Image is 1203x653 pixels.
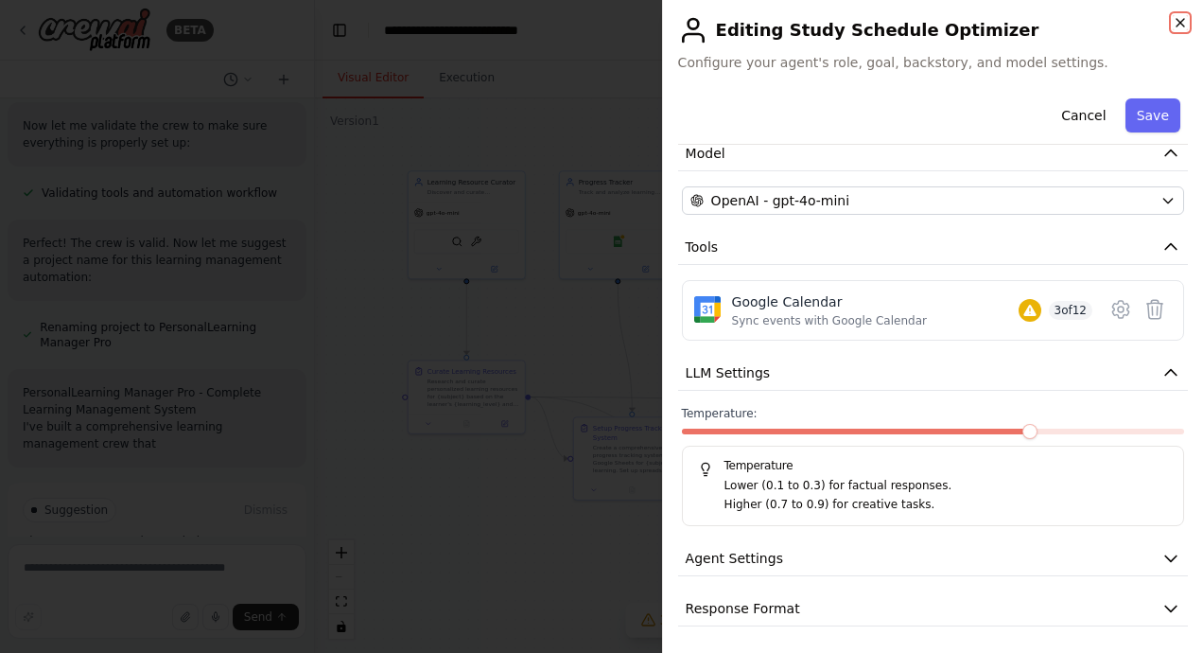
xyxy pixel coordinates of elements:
div: Sync events with Google Calendar [732,313,927,328]
span: Agent Settings [686,549,783,568]
button: Response Format [678,591,1188,627]
button: OpenAI - gpt-4o-mini [682,186,1184,215]
button: Configure tool [1104,292,1138,326]
button: Tools [678,230,1188,265]
button: LLM Settings [678,356,1188,391]
span: Configure your agent's role, goal, backstory, and model settings. [678,53,1188,72]
span: 3 of 12 [1049,301,1093,320]
button: Delete tool [1138,292,1172,326]
button: Cancel [1050,98,1117,132]
span: Model [686,144,725,163]
h2: Editing Study Schedule Optimizer [678,15,1188,45]
img: Google Calendar [694,296,721,323]
p: Higher (0.7 to 0.9) for creative tasks. [724,496,1168,515]
span: Response Format [686,599,800,618]
div: Google Calendar [732,292,927,311]
button: Agent Settings [678,541,1188,576]
span: Temperature: [682,406,758,421]
span: LLM Settings [686,363,771,382]
span: OpenAI - gpt-4o-mini [711,191,849,210]
p: Lower (0.1 to 0.3) for factual responses. [724,477,1168,496]
button: Save [1125,98,1180,132]
h5: Temperature [698,458,1168,473]
span: Tools [686,238,719,256]
button: Model [678,136,1188,171]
